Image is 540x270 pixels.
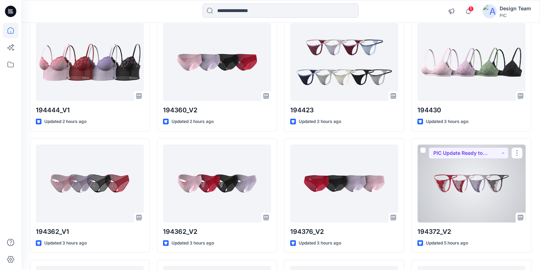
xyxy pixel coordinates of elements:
[36,145,144,223] a: 194362_V1
[426,118,468,125] p: Updated 3 hours ago
[483,4,497,18] img: avatar
[299,118,341,125] p: Updated 3 hours ago
[290,105,398,115] p: 194423
[290,23,398,101] a: 194423
[171,118,214,125] p: Updated 2 hours ago
[163,23,271,101] a: 194360_V2
[299,240,341,247] p: Updated 3 hours ago
[36,227,144,237] p: 194362_V1
[163,105,271,115] p: 194360_V2
[163,145,271,223] a: 194362_V2
[417,145,525,223] a: 194372_V2
[171,240,214,247] p: Updated 3 hours ago
[44,118,86,125] p: Updated 2 hours ago
[417,105,525,115] p: 194430
[290,145,398,223] a: 194376_V2
[500,4,531,13] div: Design Team
[417,23,525,101] a: 194430
[426,240,468,247] p: Updated 5 hours ago
[36,23,144,101] a: 194444_V1
[163,227,271,237] p: 194362_V2
[500,13,531,18] div: PIC
[417,227,525,237] p: 194372_V2
[468,6,474,12] span: 1
[36,105,144,115] p: 194444_V1
[290,227,398,237] p: 194376_V2
[44,240,87,247] p: Updated 3 hours ago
